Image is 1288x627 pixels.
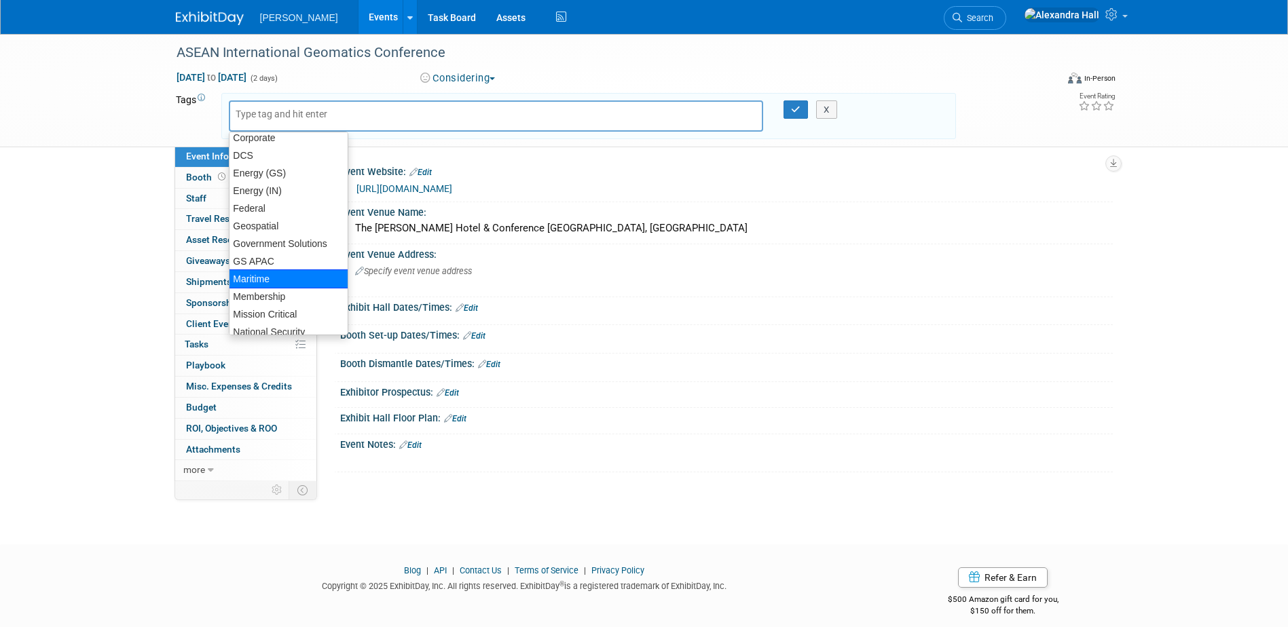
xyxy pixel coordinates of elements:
span: | [504,565,513,575]
div: Government Solutions [229,235,348,252]
span: (2 days) [249,74,278,83]
div: Event Notes: [340,434,1113,452]
span: Client Event [186,318,237,329]
div: The [PERSON_NAME] Hotel & Conference [GEOGRAPHIC_DATA], [GEOGRAPHIC_DATA] [350,218,1103,239]
a: Playbook [175,356,316,376]
a: Staff [175,189,316,209]
a: Tasks [175,335,316,355]
span: Travel Reservations [186,213,269,224]
a: Sponsorships [175,293,316,313]
a: Edit [463,331,485,341]
span: Attachments [186,444,240,455]
td: Personalize Event Tab Strip [265,481,289,499]
a: Event Information [175,147,316,167]
div: Mission Critical [229,305,348,323]
a: Contact Us [460,565,502,575]
span: Booth [186,172,228,183]
a: Privacy Policy [591,565,644,575]
span: ROI, Objectives & ROO [186,423,277,434]
img: Format-Inperson.png [1068,73,1082,83]
a: Attachments [175,440,316,460]
div: Membership [229,288,348,305]
div: Event Format [976,71,1116,91]
div: Exhibitor Prospectus: [340,382,1113,400]
a: Terms of Service [515,565,578,575]
div: Booth Set-up Dates/Times: [340,325,1113,343]
div: $500 Amazon gift card for you, [894,585,1113,616]
span: Budget [186,402,217,413]
span: [PERSON_NAME] [260,12,338,23]
img: ExhibitDay [176,12,244,25]
span: | [581,565,589,575]
span: Tasks [185,339,208,349]
span: Playbook [186,360,225,370]
a: [URL][DOMAIN_NAME] [356,183,452,194]
span: Giveaways [186,255,230,266]
span: to [205,72,218,83]
a: Refer & Earn [958,567,1048,588]
a: Asset Reservations [175,230,316,250]
span: Staff [186,193,206,204]
div: Energy (GS) [229,164,348,182]
div: GS APAC [229,252,348,270]
div: Exhibit Hall Dates/Times: [340,297,1113,315]
a: Shipments [175,272,316,292]
span: Shipments [186,276,232,287]
a: Search [944,6,1006,30]
div: Geospatial [229,217,348,235]
span: Event Information [186,151,262,161]
a: Client Event [175,314,316,335]
span: Search [962,13,993,23]
div: Exhibit Hall Floor Plan: [340,408,1113,425]
button: Considering [416,71,500,85]
td: Toggle Event Tabs [289,481,316,499]
a: Edit [456,303,478,313]
div: DCS [229,147,348,164]
a: Misc. Expenses & Credits [175,377,316,397]
div: In-Person [1084,73,1116,83]
div: National Security [229,323,348,341]
div: Copyright © 2025 ExhibitDay, Inc. All rights reserved. ExhibitDay is a registered trademark of Ex... [176,577,874,592]
span: | [423,565,432,575]
span: more [183,464,205,475]
span: Booth not reserved yet [215,172,228,182]
a: Edit [478,360,500,369]
a: Edit [399,440,422,450]
a: Giveaways [175,251,316,271]
div: Event Venue Name: [340,202,1113,219]
div: Event Rating [1078,93,1115,100]
span: [DATE] [DATE] [176,71,247,83]
a: Budget [175,398,316,418]
span: Specify event venue address [355,266,472,276]
a: API [434,565,447,575]
span: | [449,565,458,575]
div: Maritime [229,269,348,288]
a: Travel Reservations [175,209,316,229]
a: more [175,460,316,480]
input: Type tag and hit enter [236,107,344,121]
span: Sponsorships [186,297,244,308]
button: X [816,100,837,119]
a: Edit [409,168,432,177]
div: Energy (IN) [229,182,348,199]
a: Booth [175,168,316,188]
div: Corporate [229,129,348,147]
a: Edit [437,388,459,398]
a: Blog [404,565,421,575]
td: Tags [176,93,209,139]
div: Event Website: [340,161,1113,179]
div: $150 off for them. [894,605,1113,617]
div: Event Venue Address: [340,244,1113,261]
div: ASEAN International Geomatics Conference [172,41,1036,65]
a: Edit [444,414,466,423]
a: ROI, Objectives & ROO [175,419,316,439]
div: Booth Dismantle Dates/Times: [340,354,1113,371]
div: Federal [229,199,348,217]
span: Misc. Expenses & Credits [186,381,292,392]
img: Alexandra Hall [1024,7,1100,22]
span: Asset Reservations [186,234,267,245]
sup: ® [559,580,564,588]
